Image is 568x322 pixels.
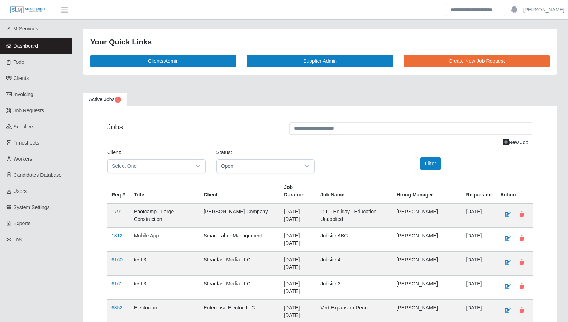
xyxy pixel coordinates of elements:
[446,4,505,16] input: Search
[14,188,27,194] span: Users
[14,172,62,178] span: Candidates Database
[90,36,550,48] div: Your Quick Links
[111,305,123,311] a: 6352
[108,160,191,173] span: Select One
[130,227,199,251] td: Mobile App
[462,251,496,275] td: [DATE]
[280,203,316,228] td: [DATE] - [DATE]
[115,97,121,103] span: Pending Jobs
[280,275,316,299] td: [DATE] - [DATE]
[111,209,123,214] a: 1791
[217,160,300,173] span: Open
[392,251,462,275] td: [PERSON_NAME]
[316,251,392,275] td: Jobsite 4
[90,55,236,67] a: Clients Admin
[392,203,462,228] td: [PERSON_NAME]
[316,227,392,251] td: Jobsite ABC
[280,251,316,275] td: [DATE] - [DATE]
[216,149,232,156] label: Status:
[130,203,199,228] td: Bootcamp - Large Construction
[130,179,199,203] th: Title
[316,179,392,203] th: Job Name
[14,43,38,49] span: Dashboard
[199,227,280,251] td: Smart Labor Management
[199,203,280,228] td: [PERSON_NAME] Company
[130,251,199,275] td: test 3
[280,227,316,251] td: [DATE] - [DATE]
[14,204,50,210] span: System Settings
[462,227,496,251] td: [DATE]
[130,275,199,299] td: test 3
[462,179,496,203] th: Requested
[392,179,462,203] th: Hiring Manager
[404,55,550,67] a: Create New Job Request
[199,251,280,275] td: Steadfast Media LLC
[111,257,123,262] a: 6160
[107,179,130,203] th: Req #
[462,275,496,299] td: [DATE]
[7,26,38,32] span: SLM Services
[111,233,123,238] a: 1812
[420,157,441,170] button: Filter
[14,124,34,129] span: Suppliers
[247,55,393,67] a: Supplier Admin
[316,203,392,228] td: G-L - Holiday - Education - Unapplied
[280,179,316,203] th: Job Duration
[498,136,533,149] a: New Job
[199,179,280,203] th: Client
[14,108,44,113] span: Job Requests
[107,122,278,131] h4: Jobs
[111,281,123,287] a: 6161
[14,237,22,242] span: ToS
[496,179,533,203] th: Action
[14,140,39,146] span: Timesheets
[107,149,121,156] label: Client:
[199,275,280,299] td: Steadfast Media LLC
[523,6,564,14] a: [PERSON_NAME]
[83,93,127,106] a: Active Jobs
[14,59,24,65] span: Todo
[14,156,32,162] span: Workers
[10,6,46,14] img: SLM Logo
[14,221,30,226] span: Exports
[14,91,33,97] span: Invoicing
[392,275,462,299] td: [PERSON_NAME]
[316,275,392,299] td: Jobsite 3
[392,227,462,251] td: [PERSON_NAME]
[462,203,496,228] td: [DATE]
[14,75,29,81] span: Clients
